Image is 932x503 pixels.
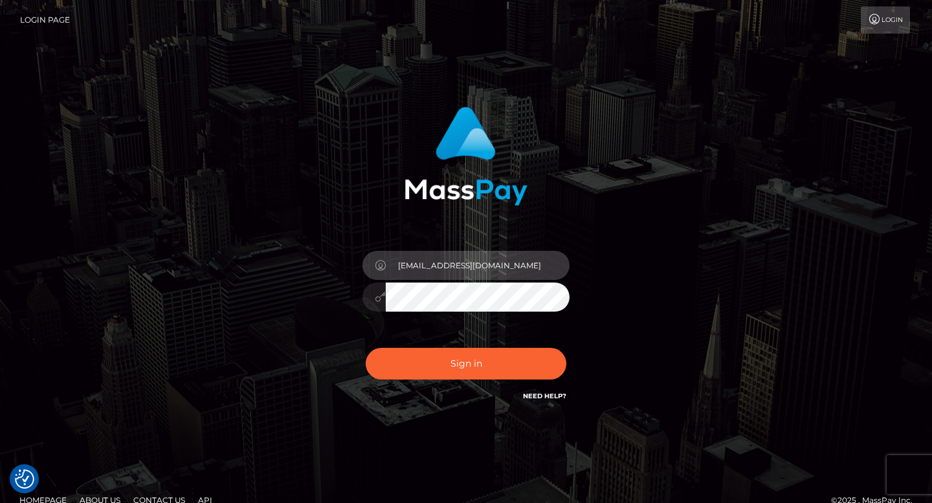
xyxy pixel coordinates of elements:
img: MassPay Login [405,107,527,206]
button: Consent Preferences [15,469,34,489]
a: Need Help? [523,392,566,400]
img: Revisit consent button [15,469,34,489]
input: Username... [386,251,570,280]
a: Login [861,6,910,34]
a: Login Page [20,6,70,34]
button: Sign in [366,348,566,380]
